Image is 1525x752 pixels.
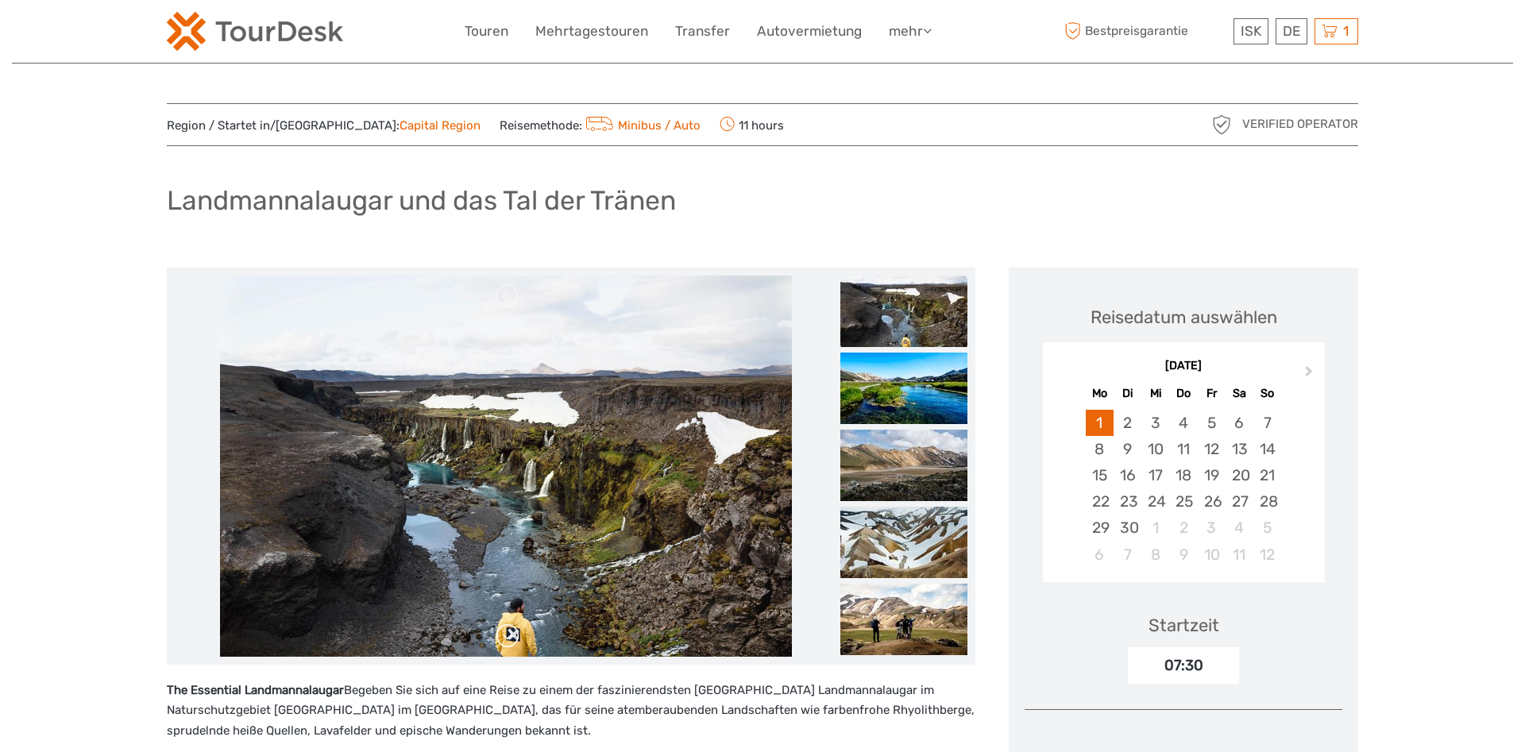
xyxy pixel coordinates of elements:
[1114,488,1141,515] div: Choose Dienstag, 23. Juni 2026
[840,276,967,347] img: b216d72222624fd7baa15e3161a6efdc_slider_thumbnail.jpeg
[1141,436,1169,462] div: Choose Mittwoch, 10. Juni 2026
[1242,116,1358,133] span: Verified Operator
[220,276,792,657] img: b216d72222624fd7baa15e3161a6efdc_main_slider.jpeg
[1253,488,1281,515] div: Choose Sonntag, 28. Juni 2026
[1198,515,1226,541] div: Choose Freitag, 3. Juli 2026
[1226,488,1253,515] div: Choose Samstag, 27. Juni 2026
[675,20,730,43] a: Transfer
[889,20,932,43] a: mehr
[1198,383,1226,404] div: Fr
[1209,112,1234,137] img: verified_operator_grey_128.png
[840,507,967,578] img: 8a8f26e94fc441e4b7dd0a6388e743a7_slider_thumbnail.jpeg
[535,20,648,43] a: Mehrtagestouren
[1060,18,1230,44] span: Bestpreisgarantie
[1086,462,1114,488] div: Choose Montag, 15. Juni 2026
[1086,436,1114,462] div: Choose Montag, 8. Juni 2026
[1086,515,1114,541] div: Choose Montag, 29. Juni 2026
[1241,23,1261,39] span: ISK
[465,20,508,43] a: Touren
[1114,436,1141,462] div: Choose Dienstag, 9. Juni 2026
[1341,23,1351,39] span: 1
[757,20,862,43] a: Autovermietung
[1253,515,1281,541] div: Choose Sonntag, 5. Juli 2026
[1141,515,1169,541] div: Choose Mittwoch, 1. Juli 2026
[1226,515,1253,541] div: Choose Samstag, 4. Juli 2026
[1114,462,1141,488] div: Choose Dienstag, 16. Juni 2026
[1114,410,1141,436] div: Choose Dienstag, 2. Juni 2026
[1226,410,1253,436] div: Choose Samstag, 6. Juni 2026
[1086,410,1114,436] div: Choose Montag, 1. Juni 2026
[1226,436,1253,462] div: Choose Samstag, 13. Juni 2026
[1141,383,1169,404] div: Mi
[22,28,180,40] p: We're away right now. Please check back later!
[1198,488,1226,515] div: Choose Freitag, 26. Juni 2026
[1253,436,1281,462] div: Choose Sonntag, 14. Juni 2026
[1198,436,1226,462] div: Choose Freitag, 12. Juni 2026
[1141,542,1169,568] div: Choose Mittwoch, 8. Juli 2026
[1086,542,1114,568] div: Choose Montag, 6. Juli 2026
[167,184,676,217] h1: Landmannalaugar und das Tal der Tränen
[1043,358,1325,375] div: [DATE]
[1114,383,1141,404] div: Di
[1198,542,1226,568] div: Choose Freitag, 10. Juli 2026
[1149,613,1219,638] div: Startzeit
[1114,542,1141,568] div: Choose Dienstag, 7. Juli 2026
[1141,462,1169,488] div: Choose Mittwoch, 17. Juni 2026
[1226,542,1253,568] div: Choose Samstag, 11. Juli 2026
[1048,410,1319,568] div: month 2026-06
[1169,488,1197,515] div: Choose Donnerstag, 25. Juni 2026
[1086,488,1114,515] div: Choose Montag, 22. Juni 2026
[400,118,481,133] a: Capital Region
[1298,362,1323,388] button: Next Month
[1128,647,1239,684] div: 07:30
[167,683,344,697] strong: The Essential Landmannalaugar
[1169,515,1197,541] div: Choose Donnerstag, 2. Juli 2026
[1169,462,1197,488] div: Choose Donnerstag, 18. Juni 2026
[1086,383,1114,404] div: Mo
[183,25,202,44] button: Open LiveChat chat widget
[1253,542,1281,568] div: Choose Sonntag, 12. Juli 2026
[1253,383,1281,404] div: So
[1226,462,1253,488] div: Choose Samstag, 20. Juni 2026
[840,353,967,424] img: a8ace79ceee64a8492c01498ad8d90a4_slider_thumbnail.jpeg
[1276,18,1307,44] div: DE
[840,430,967,501] img: 9a142c37c6124d72bac6f3764aab04f3_slider_thumbnail.jpg
[1169,383,1197,404] div: Do
[1198,462,1226,488] div: Choose Freitag, 19. Juni 2026
[1114,515,1141,541] div: Choose Dienstag, 30. Juni 2026
[1198,410,1226,436] div: Choose Freitag, 5. Juni 2026
[167,12,343,51] img: 120-15d4194f-c635-41b9-a512-a3cb382bfb57_logo_small.png
[500,114,701,136] span: Reisemethode:
[582,118,701,133] a: Minibus / Auto
[167,681,975,742] p: Begeben Sie sich auf eine Reise zu einem der faszinierendsten [GEOGRAPHIC_DATA] Landmannalaugar i...
[1141,488,1169,515] div: Choose Mittwoch, 24. Juni 2026
[1169,542,1197,568] div: Choose Donnerstag, 9. Juli 2026
[1253,410,1281,436] div: Choose Sonntag, 7. Juni 2026
[720,114,784,136] span: 11 hours
[1226,383,1253,404] div: Sa
[1253,462,1281,488] div: Choose Sonntag, 21. Juni 2026
[1141,410,1169,436] div: Choose Mittwoch, 3. Juni 2026
[1169,436,1197,462] div: Choose Donnerstag, 11. Juni 2026
[840,584,967,655] img: 0d2fdeddba1b400f96355ae735ccb7b3_slider_thumbnail.jpg
[1169,410,1197,436] div: Choose Donnerstag, 4. Juni 2026
[167,118,481,134] span: Region / Startet in/[GEOGRAPHIC_DATA]:
[1091,305,1277,330] div: Reisedatum auswählen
